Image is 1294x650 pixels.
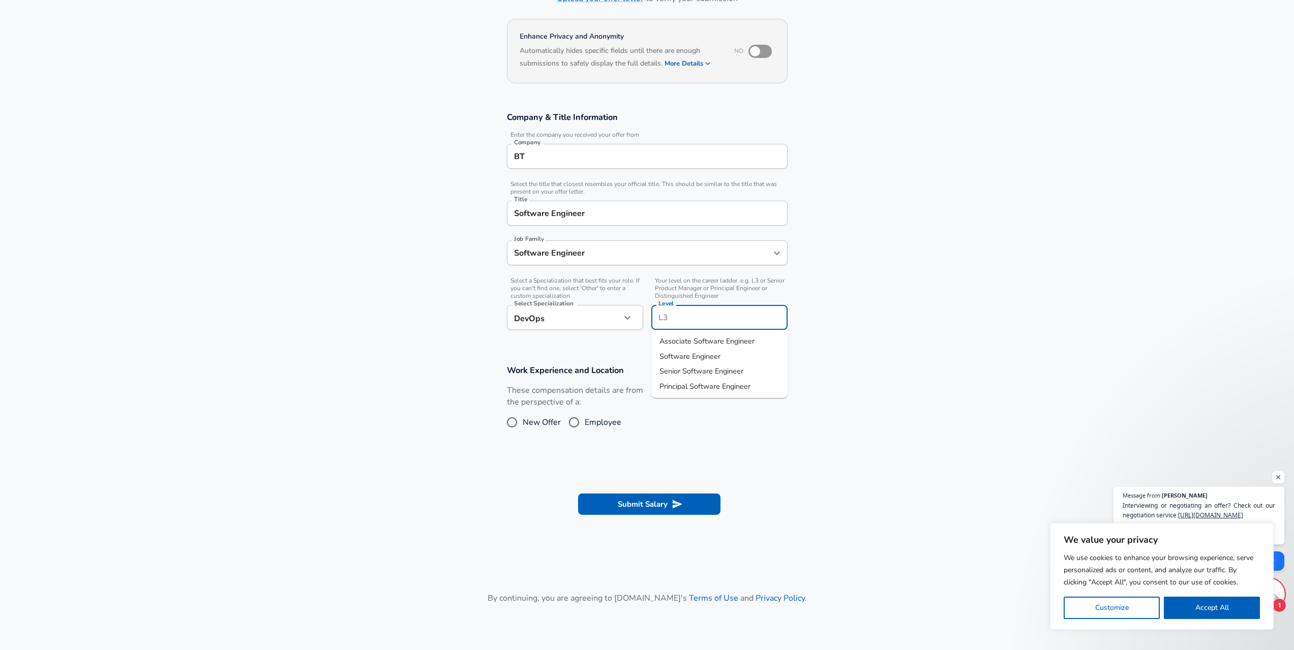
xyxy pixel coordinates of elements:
[659,351,720,361] span: Software Engineer
[514,139,540,145] label: Company
[514,300,573,306] label: Select Specialization
[1123,501,1275,539] span: Interviewing or negotiating an offer? Check out our negotiation service: Increase in your offer g...
[665,56,711,71] button: More Details
[578,493,720,515] button: Submit Salary
[507,305,621,330] div: DevOps
[507,385,643,408] label: These compensation details are from the perspective of a:
[1050,523,1274,630] div: We value your privacy
[1272,598,1286,612] span: 1
[1064,597,1160,619] button: Customize
[659,381,750,391] span: Principal Software Engineer
[511,148,783,164] input: Google
[734,47,743,55] span: No
[1162,492,1208,498] span: [PERSON_NAME]
[1123,492,1160,498] span: Message from
[1064,552,1260,589] p: We use cookies to enhance your browsing experience, serve personalized ads or content, and analyz...
[511,205,783,221] input: Software Engineer
[770,246,784,260] button: Open
[1164,597,1260,619] button: Accept All
[520,45,720,71] h6: Automatically hides specific fields until there are enough submissions to safely display the full...
[520,32,720,42] h4: Enhance Privacy and Anonymity
[651,277,788,300] span: Your level on the career ladder. e.g. L3 or Senior Product Manager or Principal Engineer or Disti...
[514,236,544,242] label: Job Family
[689,593,738,604] a: Terms of Use
[507,277,643,300] span: Select a Specialization that best fits your role. If you can't find one, select 'Other' to enter ...
[507,180,788,196] span: Select the title that closest resembles your official title. This should be similar to the title ...
[659,336,755,346] span: Associate Software Engineer
[658,300,674,306] label: Level
[585,416,621,428] span: Employee
[511,245,768,261] input: Software Engineer
[756,593,805,604] a: Privacy Policy
[507,131,788,139] span: Enter the company you received your offer from
[659,366,743,376] span: Senior Software Engineer
[656,309,783,325] input: L3
[514,196,527,202] label: Title
[523,416,561,428] span: New Offer
[1254,579,1284,609] div: Open chat
[1064,534,1260,546] p: We value your privacy
[507,111,788,123] h3: Company & Title Information
[507,364,788,376] h3: Work Experience and Location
